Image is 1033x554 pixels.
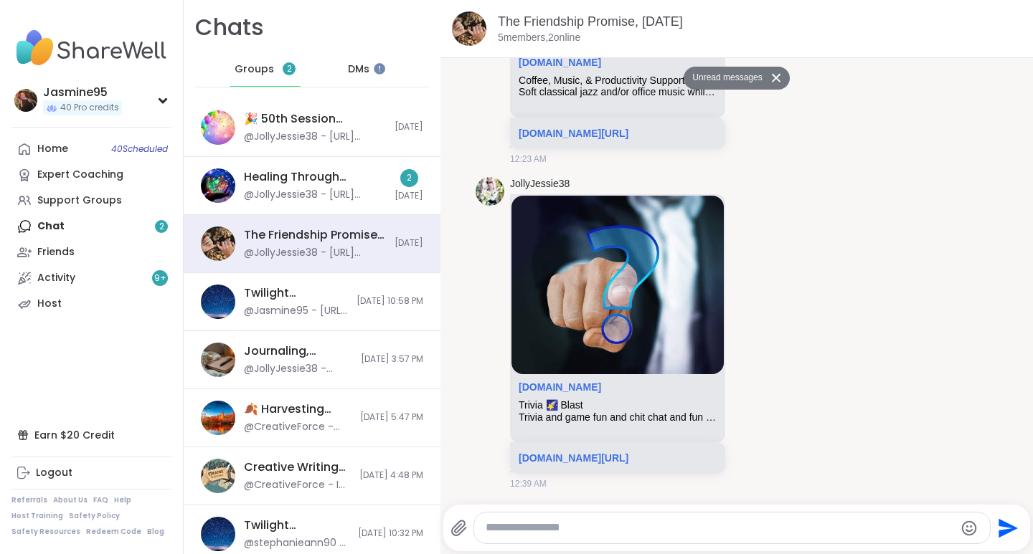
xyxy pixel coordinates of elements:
[684,67,766,90] button: Unread messages
[244,536,349,550] div: @stephanieann90 - Gentle ocean waves
[287,63,292,75] span: 2
[400,169,418,187] div: 2
[60,102,119,114] span: 40 Pro credits
[201,343,235,377] img: Journaling, Meditation & You !, Oct 08
[244,169,386,185] div: Healing Through Connection, [DATE]
[244,517,349,533] div: Twilight Tranquility: Guided Meditations , [DATE]
[11,265,171,291] a: Activity9+
[395,190,423,202] span: [DATE]
[519,75,717,87] div: Coffee, Music, & Productivity Support
[11,23,171,73] img: ShareWell Nav Logo
[111,143,168,155] span: 40 Scheduled
[14,89,37,112] img: Jasmine95
[114,495,131,505] a: Help
[11,188,171,214] a: Support Groups
[53,495,88,505] a: About Us
[519,381,601,393] a: Attachment
[374,63,385,75] iframe: Spotlight
[37,297,62,311] div: Host
[235,62,274,77] span: Groups
[244,246,386,260] div: @JollyJessie38 - [URL][DOMAIN_NAME]
[991,512,1023,544] button: Send
[37,142,68,156] div: Home
[519,399,717,411] div: Trivia 🌠 Blast
[244,401,352,417] div: 🍂 Harvesting Gratitude and Self-Compassion 🍂, [DATE]
[244,227,386,243] div: The Friendship Promise, [DATE]
[519,452,628,464] a: [DOMAIN_NAME][URL]
[37,245,75,259] div: Friends
[395,121,423,133] span: [DATE]
[476,177,504,206] img: https://sharewell-space-live.sfo3.digitaloceanspaces.com/user-generated/3602621c-eaa5-4082-863a-9...
[452,11,486,46] img: The Friendship Promise, Oct 11
[498,31,580,45] p: 5 members, 2 online
[11,162,171,188] a: Expert Coaching
[244,343,352,359] div: Journaling, Meditation & You !, [DATE]
[498,14,683,29] a: The Friendship Promise, [DATE]
[69,511,120,521] a: Safety Policy
[361,353,423,366] span: [DATE] 3:57 PM
[201,226,235,261] img: The Friendship Promise, Oct 11
[86,527,141,537] a: Redeem Code
[486,520,954,535] textarea: Type your message
[519,128,628,139] a: [DOMAIN_NAME][URL]
[519,86,717,98] div: Soft classical jazz and/or office music while you body double, organize, go through texts, emails...
[358,527,423,540] span: [DATE] 10:32 PM
[36,466,72,480] div: Logout
[201,459,235,493] img: Creative Writing Playground , Oct 08
[244,130,386,144] div: @JollyJessie38 - [URL][DOMAIN_NAME]
[244,304,348,318] div: @Jasmine95 - [URL][DOMAIN_NAME]
[154,272,166,285] span: 9 +
[201,285,235,319] img: Twilight Tranquility: Guided Meditations , Oct 11
[201,110,235,145] img: 🎉 50th Session Celebration! 🎉, Oct 11
[147,527,164,537] a: Blog
[359,469,423,482] span: [DATE] 4:48 PM
[510,153,547,166] span: 12:23 AM
[244,459,351,475] div: Creative Writing Playground , [DATE]
[510,177,570,191] a: JollyJessie38
[519,57,601,68] a: Attachment
[357,295,423,307] span: [DATE] 10:58 PM
[519,411,717,424] div: Trivia and game fun and chit chat and fun for everyone
[11,527,80,537] a: Safety Resources
[11,136,171,162] a: Home40Scheduled
[201,401,235,435] img: 🍂 Harvesting Gratitude and Self-Compassion 🍂, Oct 10
[11,291,171,317] a: Host
[360,411,423,424] span: [DATE] 5:47 PM
[201,168,235,203] img: Healing Through Connection, Oct 11
[93,495,108,505] a: FAQ
[37,194,122,208] div: Support Groups
[11,460,171,486] a: Logout
[395,237,423,249] span: [DATE]
[43,85,122,100] div: Jasmine95
[244,111,386,127] div: 🎉 50th Session Celebration! 🎉, [DATE]
[201,517,235,551] img: Twilight Tranquility: Guided Meditations , Oct 09
[11,239,171,265] a: Friends
[510,477,547,490] span: 12:39 AM
[11,511,63,521] a: Host Training
[961,520,978,537] button: Emoji picker
[511,196,724,374] img: Trivia 🌠 Blast
[11,495,47,505] a: Referrals
[11,422,171,448] div: Earn $20 Credit
[37,271,75,285] div: Activity
[244,420,352,434] div: @CreativeForce - Through my speech, thoughts, movements in expression, actions, and deeds by spen...
[244,285,348,301] div: Twilight Tranquility: Guided Meditations , [DATE]
[244,478,351,492] div: @CreativeForce - I don't know if it was [PERSON_NAME] or [PERSON_NAME] who shared that beautiful ...
[348,62,369,77] span: DMs
[244,188,386,202] div: @JollyJessie38 - [URL][DOMAIN_NAME]
[244,362,352,376] div: @JollyJessie38 - [URL][DOMAIN_NAME]
[37,168,123,182] div: Expert Coaching
[195,11,264,44] h1: Chats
